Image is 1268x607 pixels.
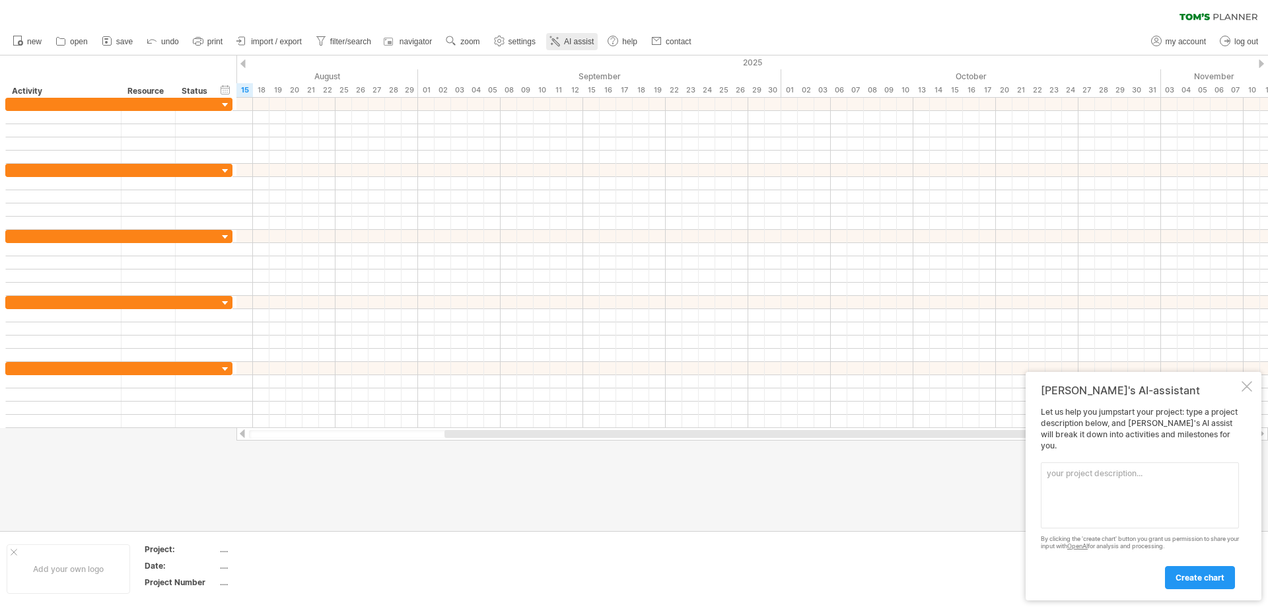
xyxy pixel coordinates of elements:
div: [PERSON_NAME]'s AI-assistant [1041,384,1239,397]
span: contact [666,37,691,46]
div: Resource [127,85,168,98]
div: Thursday, 11 September 2025 [550,83,567,97]
div: Wednesday, 24 September 2025 [699,83,715,97]
div: Tuesday, 7 October 2025 [847,83,864,97]
div: Tuesday, 26 August 2025 [352,83,369,97]
div: Thursday, 16 October 2025 [963,83,979,97]
a: contact [648,33,695,50]
a: save [98,33,137,50]
div: Tuesday, 2 September 2025 [435,83,451,97]
a: new [9,33,46,50]
div: Friday, 29 August 2025 [402,83,418,97]
div: Let us help you jumpstart your project: type a project description below, and [PERSON_NAME]'s AI ... [1041,407,1239,589]
div: Friday, 12 September 2025 [567,83,583,97]
div: .... [220,544,331,555]
span: save [116,37,133,46]
a: filter/search [312,33,375,50]
span: import / export [251,37,302,46]
div: Tuesday, 21 October 2025 [1012,83,1029,97]
div: Thursday, 4 September 2025 [468,83,484,97]
div: Thursday, 2 October 2025 [798,83,814,97]
div: Tuesday, 28 October 2025 [1095,83,1111,97]
div: Monday, 10 November 2025 [1244,83,1260,97]
a: open [52,33,92,50]
div: Friday, 7 November 2025 [1227,83,1244,97]
a: import / export [233,33,306,50]
div: Monday, 3 November 2025 [1161,83,1178,97]
div: .... [220,560,331,571]
div: Thursday, 9 October 2025 [880,83,897,97]
span: print [207,37,223,46]
span: undo [161,37,179,46]
div: Friday, 24 October 2025 [1062,83,1078,97]
div: Monday, 25 August 2025 [335,83,352,97]
div: Friday, 10 October 2025 [897,83,913,97]
span: log out [1234,37,1258,46]
span: filter/search [330,37,371,46]
div: Wednesday, 3 September 2025 [451,83,468,97]
div: Friday, 15 August 2025 [236,83,253,97]
div: Thursday, 25 September 2025 [715,83,732,97]
div: Monday, 22 September 2025 [666,83,682,97]
div: Wednesday, 22 October 2025 [1029,83,1045,97]
div: Wednesday, 17 September 2025 [616,83,633,97]
div: Wednesday, 29 October 2025 [1111,83,1128,97]
a: zoom [442,33,483,50]
span: new [27,37,42,46]
div: By clicking the 'create chart' button you grant us permission to share your input with for analys... [1041,536,1239,550]
div: August 2025 [71,69,418,83]
div: Status [182,85,211,98]
span: open [70,37,88,46]
div: Project: [145,544,217,555]
div: Tuesday, 30 September 2025 [765,83,781,97]
div: Tuesday, 19 August 2025 [269,83,286,97]
div: Wednesday, 27 August 2025 [369,83,385,97]
a: my account [1148,33,1210,50]
span: create chart [1176,573,1224,583]
div: Friday, 22 August 2025 [319,83,335,97]
a: AI assist [546,33,598,50]
div: Tuesday, 23 September 2025 [682,83,699,97]
a: print [190,33,227,50]
div: Date: [145,560,217,571]
span: settings [509,37,536,46]
div: Tuesday, 4 November 2025 [1178,83,1194,97]
div: Friday, 31 October 2025 [1145,83,1161,97]
div: October 2025 [781,69,1161,83]
div: Wednesday, 5 November 2025 [1194,83,1211,97]
div: Wednesday, 10 September 2025 [534,83,550,97]
div: Thursday, 21 August 2025 [302,83,319,97]
div: Monday, 18 August 2025 [253,83,269,97]
div: Wednesday, 1 October 2025 [781,83,798,97]
div: Thursday, 30 October 2025 [1128,83,1145,97]
a: create chart [1165,566,1235,589]
div: Monday, 6 October 2025 [831,83,847,97]
a: settings [491,33,540,50]
a: navigator [382,33,436,50]
div: Monday, 1 September 2025 [418,83,435,97]
div: .... [220,577,331,588]
div: Add your own logo [7,544,130,594]
div: Friday, 19 September 2025 [649,83,666,97]
div: Monday, 29 September 2025 [748,83,765,97]
div: Monday, 13 October 2025 [913,83,930,97]
div: Thursday, 6 November 2025 [1211,83,1227,97]
span: my account [1166,37,1206,46]
div: Tuesday, 14 October 2025 [930,83,946,97]
div: Thursday, 18 September 2025 [633,83,649,97]
div: Wednesday, 20 August 2025 [286,83,302,97]
div: Tuesday, 16 September 2025 [600,83,616,97]
span: help [622,37,637,46]
a: undo [143,33,183,50]
span: AI assist [564,37,594,46]
div: Project Number [145,577,217,588]
div: Monday, 20 October 2025 [996,83,1012,97]
div: Activity [12,85,114,98]
div: Thursday, 28 August 2025 [385,83,402,97]
div: Monday, 8 September 2025 [501,83,517,97]
a: OpenAI [1067,542,1088,550]
div: Friday, 3 October 2025 [814,83,831,97]
div: Monday, 27 October 2025 [1078,83,1095,97]
a: log out [1216,33,1262,50]
span: navigator [400,37,432,46]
